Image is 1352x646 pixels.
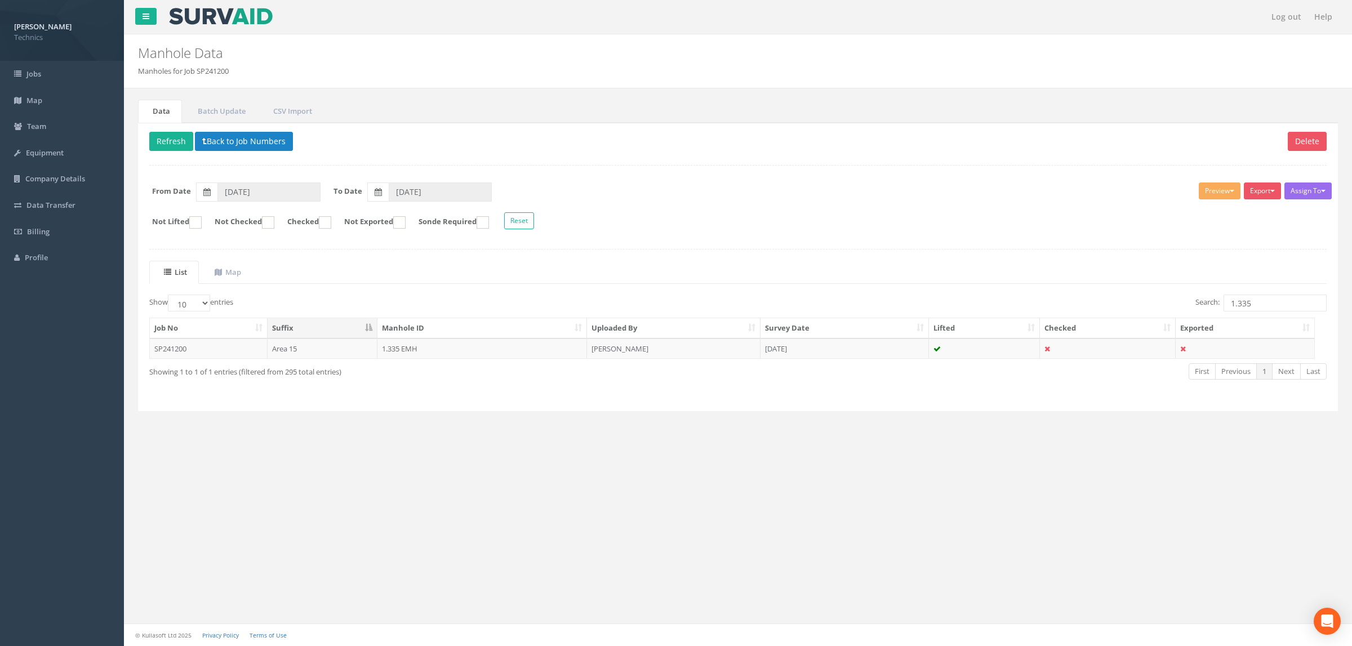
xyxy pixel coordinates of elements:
td: 1.335 EMH [377,338,587,359]
a: List [149,261,199,284]
label: Not Exported [333,216,406,229]
a: Batch Update [183,100,257,123]
th: Exported: activate to sort column ascending [1176,318,1314,338]
label: Search: [1195,295,1327,311]
span: Equipment [26,148,64,158]
th: Manhole ID: activate to sort column ascending [377,318,587,338]
a: Terms of Use [250,631,287,639]
th: Uploaded By: activate to sort column ascending [587,318,760,338]
span: Billing [27,226,50,237]
h2: Manhole Data [138,46,1135,60]
label: From Date [152,186,191,197]
th: Suffix: activate to sort column descending [268,318,378,338]
button: Export [1244,182,1281,199]
span: Team [27,121,46,131]
button: Back to Job Numbers [195,132,293,151]
select: Showentries [168,295,210,311]
label: Not Lifted [141,216,202,229]
td: [PERSON_NAME] [587,338,760,359]
uib-tab-heading: List [164,267,187,277]
button: Assign To [1284,182,1332,199]
a: Next [1272,363,1301,380]
th: Job No: activate to sort column ascending [150,318,268,338]
th: Lifted: activate to sort column ascending [929,318,1040,338]
td: Area 15 [268,338,378,359]
span: Map [26,95,42,105]
td: SP241200 [150,338,268,359]
a: [PERSON_NAME] Technics [14,19,110,42]
button: Preview [1199,182,1240,199]
th: Survey Date: activate to sort column ascending [760,318,929,338]
a: Previous [1215,363,1257,380]
div: Open Intercom Messenger [1314,608,1341,635]
button: Reset [504,212,534,229]
span: Profile [25,252,48,262]
label: Not Checked [203,216,274,229]
a: Map [200,261,253,284]
input: Search: [1224,295,1327,311]
div: Showing 1 to 1 of 1 entries (filtered from 295 total entries) [149,362,630,377]
a: Last [1300,363,1327,380]
label: To Date [333,186,362,197]
th: Checked: activate to sort column ascending [1040,318,1176,338]
span: Data Transfer [26,200,75,210]
label: Checked [276,216,331,229]
li: Manholes for Job SP241200 [138,66,229,77]
small: © Kullasoft Ltd 2025 [135,631,192,639]
label: Sonde Required [407,216,489,229]
span: Jobs [26,69,41,79]
a: Privacy Policy [202,631,239,639]
input: To Date [389,182,492,202]
button: Delete [1288,132,1327,151]
td: [DATE] [760,338,929,359]
a: CSV Import [259,100,324,123]
button: Refresh [149,132,193,151]
a: Data [138,100,182,123]
a: First [1189,363,1216,380]
label: Show entries [149,295,233,311]
strong: [PERSON_NAME] [14,21,72,32]
span: Technics [14,32,110,43]
input: From Date [217,182,321,202]
span: Company Details [25,173,85,184]
uib-tab-heading: Map [215,267,241,277]
a: 1 [1256,363,1273,380]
